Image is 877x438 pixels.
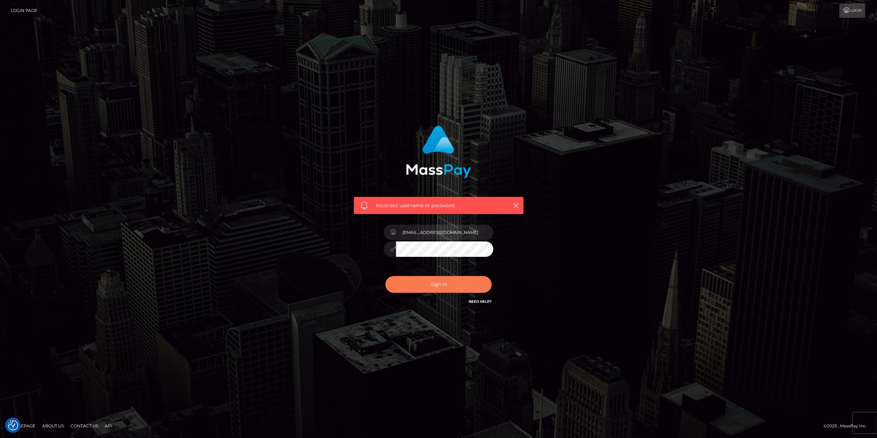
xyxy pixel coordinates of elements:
div: © 2025 , MassPay Inc. [824,422,872,430]
button: Sign in [385,276,492,293]
a: About Us [39,421,66,431]
button: Consent Preferences [8,420,18,430]
a: API [102,421,115,431]
a: Homepage [8,421,38,431]
img: MassPay Login [406,126,471,178]
a: Login [839,3,865,18]
a: Need Help? [469,299,492,304]
input: Username... [396,225,493,240]
span: Incorrect username or password. [376,202,501,209]
a: Contact Us [68,421,101,431]
a: Login Page [11,3,37,18]
img: Revisit consent button [8,420,18,430]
